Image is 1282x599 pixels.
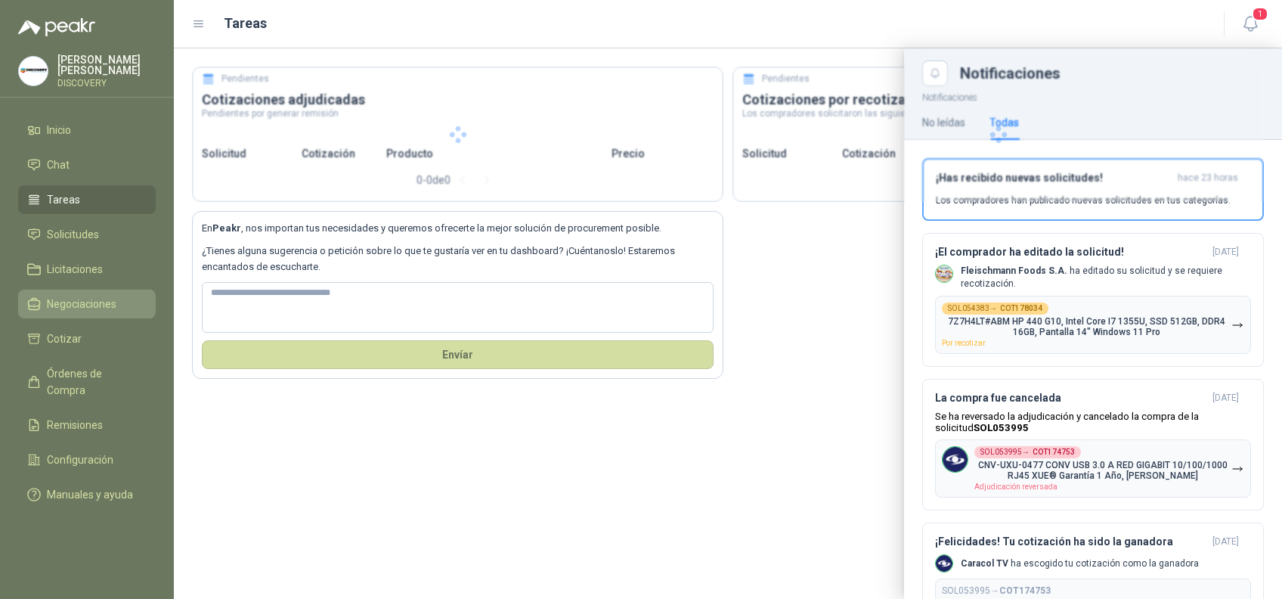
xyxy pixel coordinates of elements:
span: Adjudicación reversada [974,483,1057,491]
button: SOL054383→COT1780347Z7H4LT#ABM HP 440 G10, Intel Core I7 1355U, SSD 512GB, DDR4 16GB, Pantalla 14... [935,296,1251,354]
p: CNV-UXU-0477 CONV USB 3.0 A RED GIGABIT 10/100/1000 RJ45 XUE® Garantía 1 Año, [PERSON_NAME] [974,460,1231,481]
b: Caracol TV [961,558,1008,569]
a: Inicio [18,116,156,144]
p: ha editado su solicitud y se requiere recotización. [961,265,1251,290]
a: Negociaciones [18,290,156,318]
div: SOL054383 → [942,303,1048,315]
p: [PERSON_NAME] [PERSON_NAME] [57,54,156,76]
a: Remisiones [18,411,156,439]
a: Solicitudes [18,220,156,249]
button: 1 [1237,11,1264,38]
p: Se ha reversado la adjudicación y cancelado la compra de la solicitud [935,411,1251,433]
a: Cotizar [18,324,156,353]
span: Negociaciones [47,296,116,312]
b: SOL053995 [974,422,1029,433]
span: Remisiones [47,417,103,433]
p: SOL053995 → [942,585,1051,597]
img: Company Logo [943,447,968,472]
a: Licitaciones [18,255,156,284]
span: [DATE] [1212,246,1239,259]
a: Tareas [18,185,156,214]
b: COT178034 [1000,305,1042,312]
span: Órdenes de Compra [47,365,141,399]
span: Solicitudes [47,226,99,243]
button: Close [922,61,948,86]
span: Manuales y ayuda [47,486,133,503]
p: ha escogido tu cotización como la ganadora [961,557,1199,570]
span: [DATE] [1212,535,1239,548]
span: Licitaciones [47,261,103,278]
h3: ¡Felicidades! Tu cotización ha sido la ganadora [935,535,1206,548]
img: Company Logo [936,265,952,282]
button: La compra fue cancelada[DATE] Se ha reversado la adjudicación y cancelado la compra de la solicit... [922,379,1264,511]
img: Company Logo [19,57,48,85]
img: Logo peakr [18,18,95,36]
span: Cotizar [47,331,82,347]
h3: La compra fue cancelada [935,392,1206,405]
span: Inicio [47,122,71,138]
a: Órdenes de Compra [18,359,156,405]
button: Company LogoSOL053995→COT174753CNV-UXU-0477 CONV USB 3.0 A RED GIGABIT 10/100/1000 RJ45 XUE® Gara... [935,439,1251,498]
h3: ¡El comprador ha editado la solicitud! [935,246,1206,259]
div: SOL053995 → [974,446,1081,458]
span: Chat [47,157,70,173]
button: ¡El comprador ha editado la solicitud![DATE] Company LogoFleischmann Foods S.A. ha editado su sol... [922,233,1264,368]
span: Por recotizar [942,339,986,347]
h1: Tareas [224,13,267,34]
div: Notificaciones [960,66,1264,81]
b: COT174753 [999,585,1051,596]
span: Configuración [47,452,113,468]
a: Manuales y ayuda [18,480,156,509]
span: [DATE] [1212,392,1239,405]
b: COT174753 [1033,448,1075,456]
img: Company Logo [936,555,952,572]
span: Tareas [47,191,80,208]
b: Fleischmann Foods S.A. [961,265,1067,276]
p: 7Z7H4LT#ABM HP 440 G10, Intel Core I7 1355U, SSD 512GB, DDR4 16GB, Pantalla 14" Windows 11 Pro [942,316,1231,337]
span: 1 [1252,7,1268,21]
a: Configuración [18,445,156,474]
a: Chat [18,151,156,179]
p: DISCOVERY [57,79,156,88]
